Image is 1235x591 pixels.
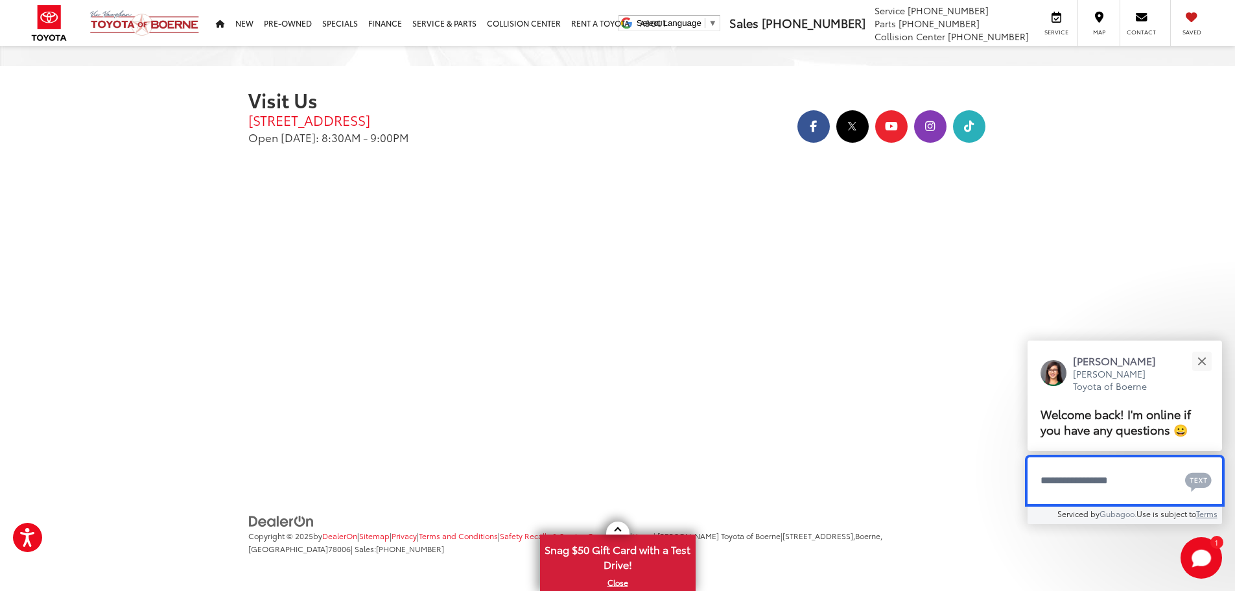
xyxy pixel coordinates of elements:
[1181,537,1222,579] svg: Start Chat
[248,530,313,541] span: Copyright © 2025
[1100,508,1136,519] a: Gubagoo.
[1028,341,1222,524] div: Close[PERSON_NAME][PERSON_NAME] Toyota of BoerneWelcome back! I'm online if you have any question...
[351,543,444,554] span: | Sales:
[1185,471,1212,492] svg: Text
[899,17,980,30] span: [PHONE_NUMBER]
[500,530,630,541] a: Safety Recalls & Service Campaigns, Opens in a new tab
[248,543,328,554] span: [GEOGRAPHIC_DATA]
[376,543,444,554] span: [PHONE_NUMBER]
[390,530,417,541] span: |
[248,110,608,129] a: [STREET_ADDRESS]
[1041,405,1191,438] span: Welcome back! I'm online if you have any questions 😀
[248,513,314,526] a: DealerOn
[1028,457,1222,504] textarea: Type your message
[834,119,871,132] a: Twitter: Click to visit our Twitter page
[248,530,882,554] span: |
[1127,28,1156,36] span: Contact
[875,4,905,17] span: Service
[1042,28,1071,36] span: Service
[1057,508,1100,519] span: Serviced by
[1073,354,1169,368] p: [PERSON_NAME]
[855,530,882,541] span: Boerne,
[359,530,390,541] a: Sitemap
[1181,466,1216,495] button: Chat with SMS
[1073,368,1169,393] p: [PERSON_NAME] Toyota of Boerne
[762,14,865,31] span: [PHONE_NUMBER]
[392,530,417,541] a: Privacy
[419,530,498,541] a: Terms and Conditions
[637,18,701,28] span: Select Language
[912,119,948,132] a: Instagram: Click to visit our Instagram page
[1177,28,1206,36] span: Saved
[248,514,314,529] img: DealerOn
[948,30,1029,43] span: [PHONE_NUMBER]
[417,530,498,541] span: |
[1215,539,1218,545] span: 1
[1085,28,1113,36] span: Map
[637,18,717,28] a: Select Language​
[1181,537,1222,579] button: Toggle Chat Window
[313,530,357,541] span: by
[782,530,855,541] span: [STREET_ADDRESS],
[875,17,896,30] span: Parts
[1196,508,1217,519] a: Terms
[248,129,608,145] p: Open [DATE]: 8:30AM - 9:00PM
[248,89,608,110] h2: Visit Us
[729,14,759,31] span: Sales
[709,18,717,28] span: ▼
[951,119,987,132] a: TikTok: Click to visit our TikTok page
[541,536,694,575] span: Snag $50 Gift Card with a Test Drive!
[1188,347,1216,375] button: Close
[322,530,357,541] a: DealerOn Home Page
[873,119,910,132] a: YouTube: Click to visit our YouTube page
[875,30,945,43] span: Collision Center
[328,543,351,554] span: 78006
[653,530,781,541] span: | [PERSON_NAME] Toyota of Boerne
[1136,508,1196,519] span: Use is subject to
[908,4,989,17] span: [PHONE_NUMBER]
[795,119,832,132] a: Facebook: Click to visit our Facebook page
[357,530,390,541] span: |
[89,10,200,36] img: Vic Vaughan Toyota of Boerne
[498,530,630,541] span: |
